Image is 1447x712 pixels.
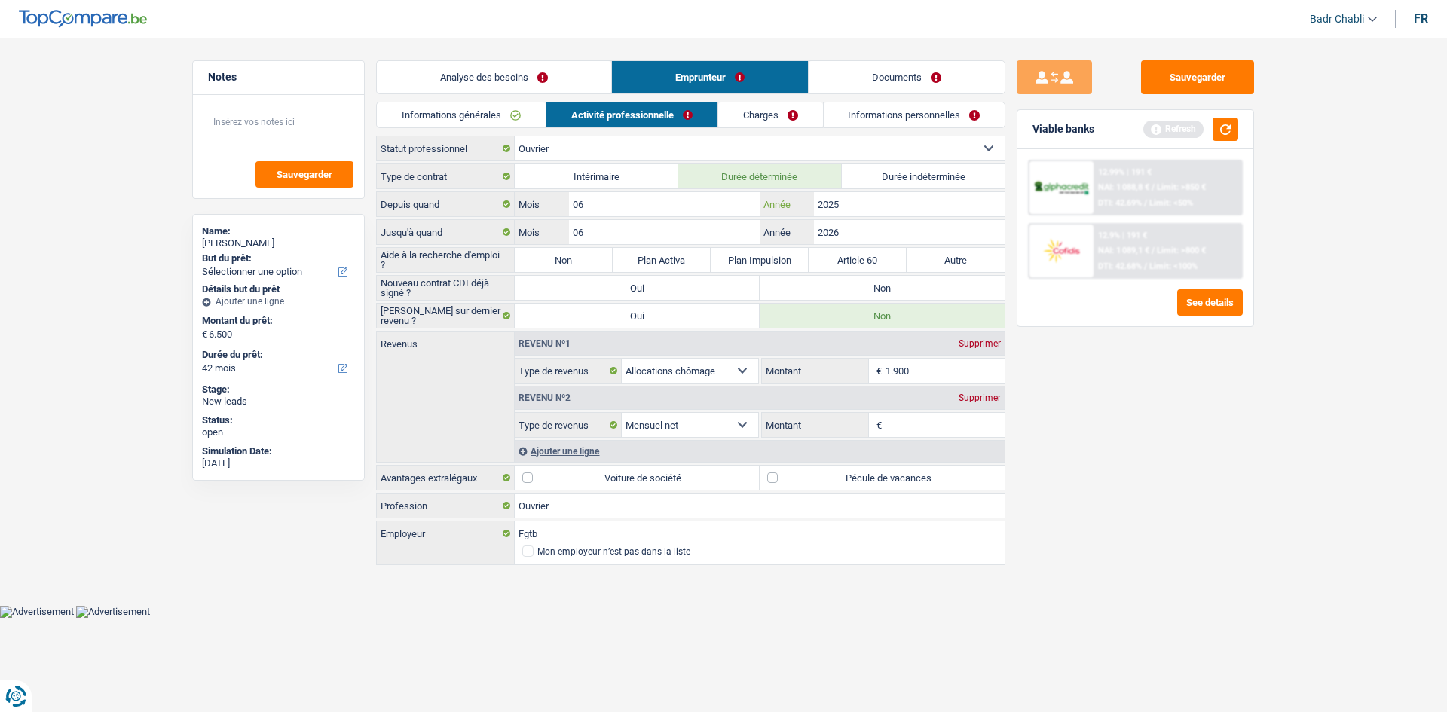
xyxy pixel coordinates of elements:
div: Supprimer [955,393,1005,402]
span: Badr Chabli [1310,13,1364,26]
span: NAI: 1 089,1 € [1098,246,1149,255]
label: Montant [762,359,869,383]
span: Limit: <100% [1149,261,1198,271]
div: [PERSON_NAME] [202,237,355,249]
div: 12.9% | 191 € [1098,231,1147,240]
img: Advertisement [76,606,150,618]
label: Revenus [377,332,514,349]
label: Jusqu'à quand [377,220,515,244]
a: Badr Chabli [1298,7,1377,32]
a: Charges [718,102,823,127]
label: Plan Impulsion [711,248,809,272]
h5: Notes [208,71,349,84]
span: € [869,359,886,383]
label: Année [760,220,813,244]
div: Supprimer [955,339,1005,348]
label: Durée indéterminée [842,164,1005,188]
label: Non [515,248,613,272]
span: DTI: 42.68% [1098,261,1142,271]
div: [DATE] [202,457,355,469]
div: Revenu nº2 [515,393,574,402]
label: [PERSON_NAME] sur dernier revenu ? [377,304,515,328]
label: Montant du prêt: [202,315,352,327]
label: Mois [515,192,568,216]
button: Sauvegarder [255,161,353,188]
span: / [1144,198,1147,208]
label: Plan Activa [613,248,711,272]
label: Non [760,276,1005,300]
label: Pécule de vacances [760,466,1005,490]
label: Durée déterminée [678,164,842,188]
span: NAI: 1 088,8 € [1098,182,1149,192]
img: TopCompare Logo [19,10,147,28]
div: open [202,426,355,439]
span: Limit: <50% [1149,198,1193,208]
label: Avantages extralégaux [377,466,515,490]
span: / [1144,261,1147,271]
div: Mon employeur n’est pas dans la liste [537,547,690,556]
button: See details [1177,289,1243,316]
label: Type de contrat [377,164,515,188]
label: Intérimaire [515,164,678,188]
label: Oui [515,304,760,328]
input: Cherchez votre employeur [515,521,1005,545]
label: Montant [762,413,869,437]
div: Ajouter une ligne [515,440,1005,462]
input: AAAA [814,220,1005,244]
label: Depuis quand [377,192,515,216]
span: Sauvegarder [277,170,332,179]
label: Année [760,192,813,216]
div: Revenu nº1 [515,339,574,348]
input: MM [569,192,760,216]
label: Type de revenus [515,359,622,383]
label: Type de revenus [515,413,622,437]
a: Activité professionnelle [546,102,717,127]
span: Limit: >800 € [1157,246,1206,255]
div: Refresh [1143,121,1204,137]
img: Cofidis [1033,237,1089,264]
label: Employeur [377,521,515,545]
span: € [202,328,207,341]
div: fr [1414,11,1428,26]
label: Durée du prêt: [202,349,352,361]
span: / [1152,246,1155,255]
button: Sauvegarder [1141,60,1254,94]
label: Aide à la recherche d'emploi ? [377,248,515,272]
label: Oui [515,276,760,300]
img: AlphaCredit [1033,179,1089,197]
div: Status: [202,414,355,426]
input: AAAA [814,192,1005,216]
span: DTI: 42.69% [1098,198,1142,208]
div: New leads [202,396,355,408]
span: Limit: >850 € [1157,182,1206,192]
div: Simulation Date: [202,445,355,457]
span: / [1152,182,1155,192]
a: Analyse des besoins [377,61,611,93]
label: Non [760,304,1005,328]
label: Voiture de société [515,466,760,490]
a: Informations générales [377,102,546,127]
label: Nouveau contrat CDI déjà signé ? [377,276,515,300]
label: Mois [515,220,568,244]
label: Profession [377,494,515,518]
div: 12.99% | 191 € [1098,167,1152,177]
span: € [869,413,886,437]
a: Documents [809,61,1005,93]
a: Emprunteur [612,61,808,93]
label: Statut professionnel [377,136,515,160]
div: Stage: [202,384,355,396]
div: Viable banks [1032,123,1094,136]
label: Autre [907,248,1005,272]
div: Détails but du prêt [202,283,355,295]
a: Informations personnelles [824,102,1005,127]
label: Article 60 [809,248,907,272]
div: Ajouter une ligne [202,296,355,307]
div: Name: [202,225,355,237]
input: MM [569,220,760,244]
label: But du prêt: [202,252,352,264]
